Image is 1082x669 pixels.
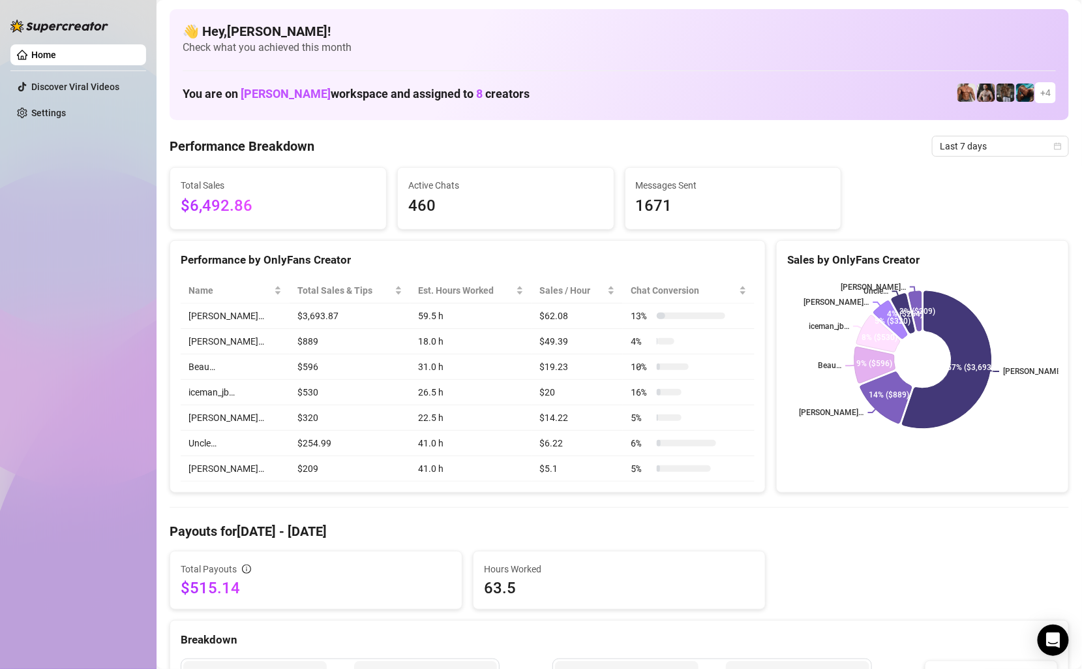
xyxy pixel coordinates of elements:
span: Messages Sent [636,178,831,193]
h4: Payouts for [DATE] - [DATE] [170,522,1069,540]
td: $20 [532,380,624,405]
td: 22.5 h [410,405,532,431]
span: Active Chats [408,178,603,193]
text: Beau… [818,362,841,371]
td: $530 [290,380,410,405]
a: Discover Viral Videos [31,82,119,92]
td: $320 [290,405,410,431]
span: calendar [1054,142,1062,150]
td: $5.1 [532,456,624,482]
span: 460 [408,194,603,219]
span: [PERSON_NAME] [241,87,331,101]
span: 8 [476,87,483,101]
div: Sales by OnlyFans Creator [787,251,1058,269]
td: 31.0 h [410,354,532,380]
td: $209 [290,456,410,482]
div: Est. Hours Worked [418,283,513,298]
td: $6.22 [532,431,624,456]
td: [PERSON_NAME]… [181,456,290,482]
span: $515.14 [181,578,451,599]
td: iceman_jb… [181,380,290,405]
td: Beau… [181,354,290,380]
span: 1671 [636,194,831,219]
td: $14.22 [532,405,624,431]
img: iceman_jb [997,84,1015,102]
td: $596 [290,354,410,380]
th: Chat Conversion [623,278,755,303]
span: Name [188,283,271,298]
text: [PERSON_NAME]… [804,298,869,307]
a: Settings [31,108,66,118]
td: 41.0 h [410,456,532,482]
span: 10 % [631,360,652,374]
span: Total Payouts [181,562,237,576]
span: 63.5 [484,578,755,599]
span: + 4 [1040,86,1051,100]
span: Last 7 days [940,136,1061,156]
text: iceman_jb… [809,322,849,331]
td: [PERSON_NAME]… [181,329,290,354]
td: $254.99 [290,431,410,456]
span: Total Sales [181,178,376,193]
span: 6 % [631,436,652,450]
span: Total Sales & Tips [297,283,392,298]
td: 26.5 h [410,380,532,405]
span: 13 % [631,309,652,323]
td: $49.39 [532,329,624,354]
div: Open Intercom Messenger [1038,625,1069,656]
td: $62.08 [532,303,624,329]
text: [PERSON_NAME]… [841,283,906,292]
td: 59.5 h [410,303,532,329]
td: $3,693.87 [290,303,410,329]
span: $6,492.86 [181,194,376,219]
span: Sales / Hour [539,283,605,298]
span: Chat Conversion [631,283,736,298]
span: 5 % [631,461,652,476]
img: Jake [1016,84,1034,102]
th: Total Sales & Tips [290,278,410,303]
span: Hours Worked [484,562,755,576]
td: [PERSON_NAME]… [181,303,290,329]
h4: 👋 Hey, [PERSON_NAME] ! [183,22,1056,40]
img: logo-BBDzfeDw.svg [10,20,108,33]
img: Marcus [977,84,995,102]
span: 4 % [631,334,652,349]
td: $19.23 [532,354,624,380]
text: [PERSON_NAME]… [799,408,864,417]
span: 16 % [631,385,652,399]
a: Home [31,50,56,60]
text: [PERSON_NAME]… [1003,367,1068,377]
span: Check what you achieved this month [183,40,1056,55]
td: [PERSON_NAME]… [181,405,290,431]
h1: You are on workspace and assigned to creators [183,87,530,101]
td: 18.0 h [410,329,532,354]
h4: Performance Breakdown [170,137,314,155]
span: info-circle [242,565,251,574]
td: $889 [290,329,410,354]
div: Performance by OnlyFans Creator [181,251,755,269]
td: Uncle… [181,431,290,456]
div: Breakdown [181,631,1058,649]
img: David [957,84,976,102]
td: 41.0 h [410,431,532,456]
span: 5 % [631,411,652,425]
th: Name [181,278,290,303]
th: Sales / Hour [532,278,624,303]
